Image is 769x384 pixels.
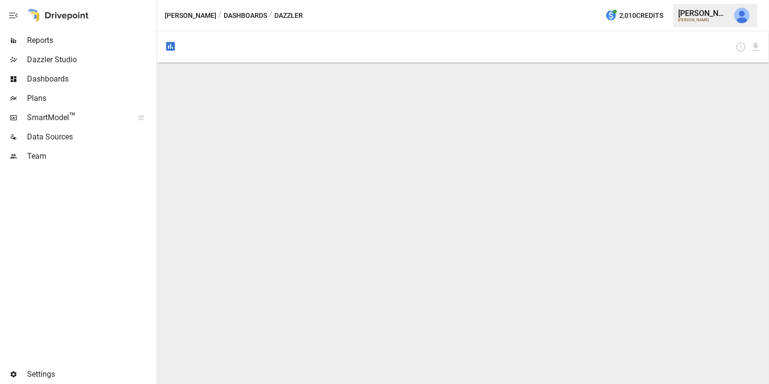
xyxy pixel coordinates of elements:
div: / [218,10,222,22]
span: ™ [69,110,76,123]
button: Julie Wilton [728,2,755,29]
button: Dashboards [224,10,267,22]
span: Plans [27,93,155,104]
span: 2,010 Credits [619,10,663,22]
div: [PERSON_NAME] [678,9,728,18]
div: / [269,10,272,22]
span: Dashboards [27,73,155,85]
img: Julie Wilton [734,8,750,23]
span: Dazzler Studio [27,54,155,66]
button: 2,010Credits [601,7,667,25]
span: Team [27,151,155,162]
div: [PERSON_NAME] [678,18,728,22]
span: SmartModel [27,112,128,123]
span: Data Sources [27,131,155,143]
span: Settings [27,369,155,380]
span: Reports [27,35,155,46]
button: [PERSON_NAME] [165,10,216,22]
